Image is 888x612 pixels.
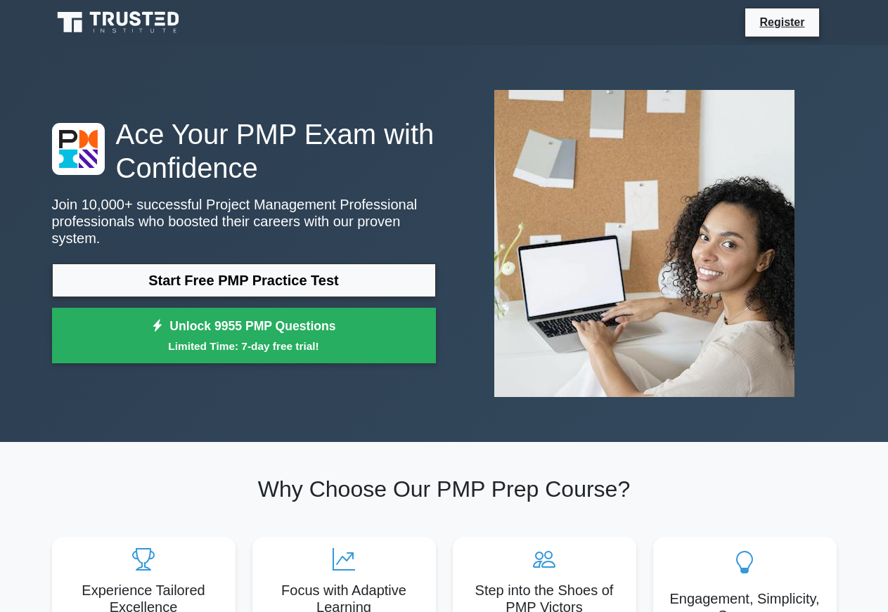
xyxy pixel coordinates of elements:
h1: Ace Your PMP Exam with Confidence [52,117,436,185]
a: Unlock 9955 PMP QuestionsLimited Time: 7-day free trial! [52,308,436,364]
a: Register [751,13,813,31]
p: Join 10,000+ successful Project Management Professional professionals who boosted their careers w... [52,196,436,247]
small: Limited Time: 7-day free trial! [70,338,418,354]
a: Start Free PMP Practice Test [52,263,436,297]
h2: Why Choose Our PMP Prep Course? [52,476,837,502]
